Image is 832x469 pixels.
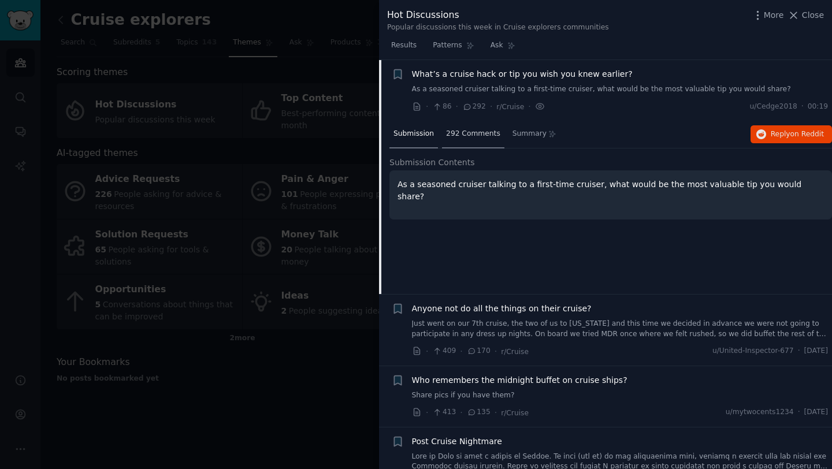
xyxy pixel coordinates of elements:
span: r/Cruise [501,409,529,417]
span: · [456,100,458,113]
span: r/Cruise [501,348,529,356]
span: · [495,407,497,419]
span: Ask [491,40,503,51]
span: 170 [467,346,491,356]
button: Close [788,9,824,21]
p: As a seasoned cruiser talking to a first-time cruiser, what would be the most valuable tip you wo... [398,178,824,203]
span: 292 Comments [446,129,500,139]
span: 86 [432,102,451,112]
span: Submission [393,129,434,139]
span: u/United-Inspector-677 [712,346,794,356]
span: · [528,100,530,113]
button: Replyon Reddit [751,125,832,144]
span: · [426,345,428,358]
span: Results [391,40,417,51]
span: · [460,407,462,419]
span: 135 [467,407,491,418]
a: Results [387,36,421,60]
span: Patterns [433,40,462,51]
a: Post Cruise Nightmare [412,435,502,448]
span: · [798,346,800,356]
span: 409 [432,346,456,356]
span: u/Cedge2018 [750,102,797,112]
a: Who remembers the midnight buffet on cruise ships? [412,374,627,386]
a: Anyone not do all the things on their cruise? [412,303,592,315]
span: · [490,100,492,113]
span: Summary [512,129,547,139]
span: Reply [771,129,824,140]
div: Popular discussions this week in Cruise explorers communities [387,23,609,33]
span: · [495,345,497,358]
span: · [426,407,428,419]
span: More [764,9,784,21]
span: u/mytwocents1234 [726,407,794,418]
span: on Reddit [790,130,824,138]
span: [DATE] [804,346,828,356]
a: As a seasoned cruiser talking to a first-time cruiser, what would be the most valuable tip you wo... [412,84,829,95]
span: [DATE] [804,407,828,418]
span: Close [802,9,824,21]
a: Share pics if you have them? [412,390,829,401]
a: Patterns [429,36,478,60]
span: Submission Contents [389,157,475,169]
button: More [752,9,784,21]
span: · [798,407,800,418]
span: 00:19 [808,102,828,112]
span: 292 [462,102,486,112]
span: · [801,102,804,112]
span: · [426,100,428,113]
div: Hot Discussions [387,8,609,23]
span: r/Cruise [496,103,524,111]
span: · [460,345,462,358]
a: What’s a cruise hack or tip you wish you knew earlier? [412,68,633,80]
a: Just went on our 7th cruise, the two of us to [US_STATE] and this time we decided in advance we w... [412,319,829,339]
a: Ask [486,36,519,60]
span: 413 [432,407,456,418]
